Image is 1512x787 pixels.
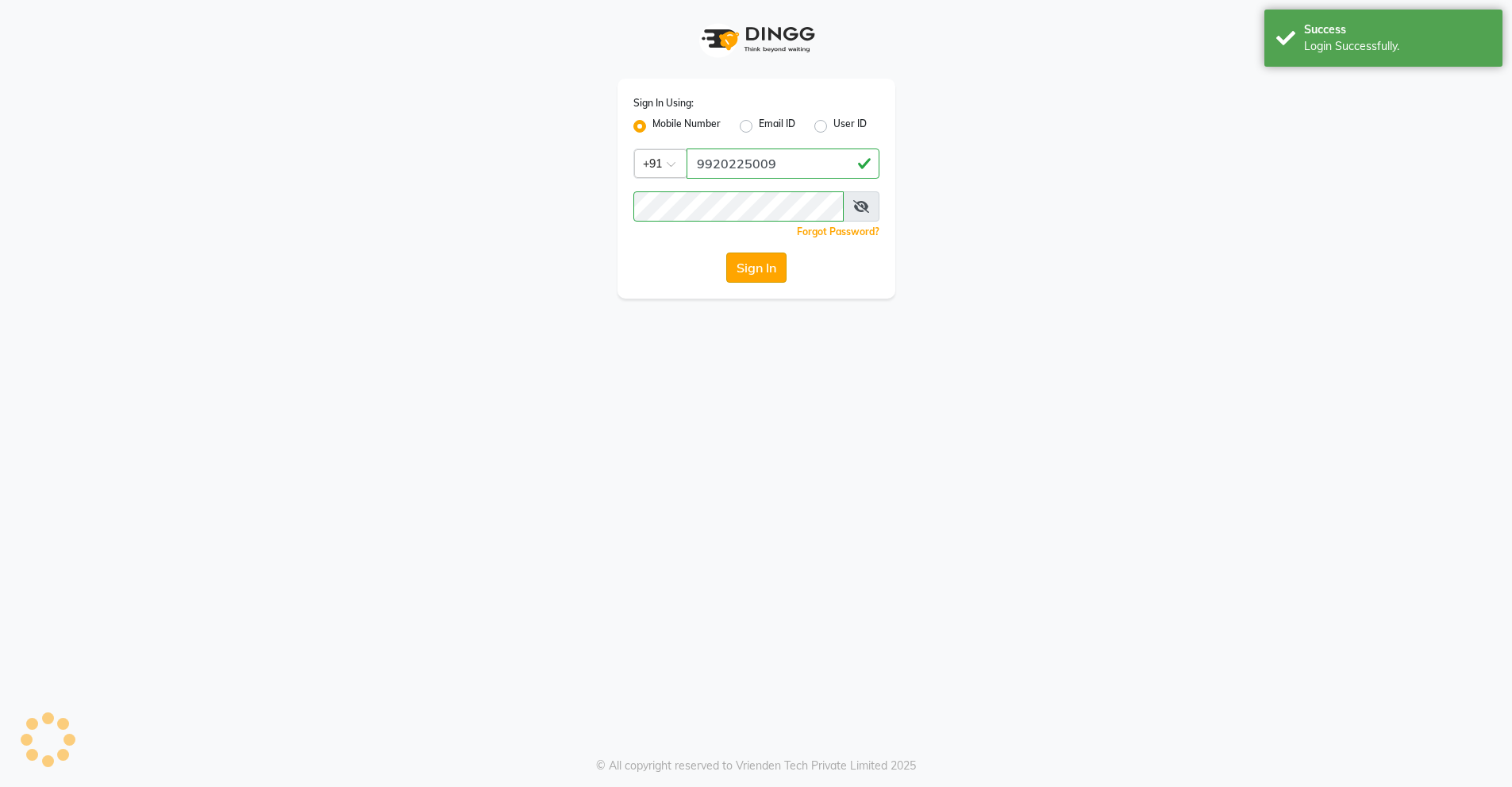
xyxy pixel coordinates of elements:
div: Login Successfully. [1304,38,1491,55]
a: Forgot Password? [797,226,879,237]
label: Mobile Number [652,117,721,136]
button: Sign In [726,253,787,283]
label: Email ID [759,117,795,136]
label: Sign In Using: [633,96,694,110]
input: Username [633,191,844,222]
input: Username [687,149,879,179]
img: logo1.svg [693,16,820,63]
label: User ID [833,117,867,136]
div: Success [1304,21,1491,38]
